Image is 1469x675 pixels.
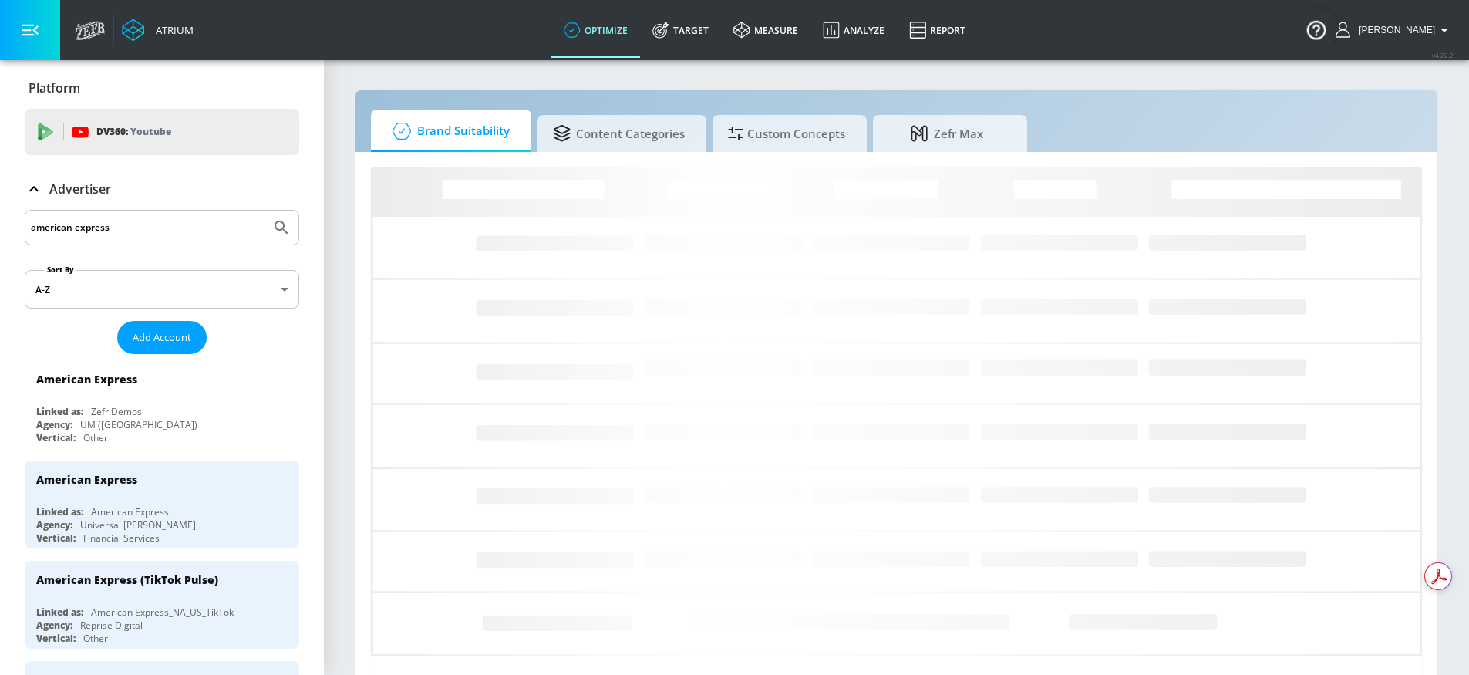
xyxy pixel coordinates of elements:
[29,79,80,96] p: Platform
[96,123,171,140] p: DV360:
[150,23,194,37] div: Atrium
[897,2,978,58] a: Report
[36,505,83,518] div: Linked as:
[25,66,299,110] div: Platform
[721,2,810,58] a: measure
[36,606,83,619] div: Linked as:
[25,360,299,448] div: American ExpressLinked as:Zefr DemosAgency:UM ([GEOGRAPHIC_DATA])Vertical:Other
[130,123,171,140] p: Youtube
[1353,25,1435,35] span: login as: renata.fonseca@zefr.com
[728,115,845,152] span: Custom Concepts
[44,265,77,275] label: Sort By
[83,632,108,645] div: Other
[83,532,160,545] div: Financial Services
[91,405,142,418] div: Zefr Demos
[36,532,76,545] div: Vertical:
[1336,21,1454,39] button: [PERSON_NAME]
[810,2,897,58] a: Analyze
[91,606,234,619] div: American Express_NA_US_TikTok
[25,561,299,649] div: American Express (TikTok Pulse)Linked as:American Express_NA_US_TikTokAgency:Reprise DigitalVerti...
[36,619,72,632] div: Agency:
[264,211,298,245] button: Submit Search
[80,619,143,632] div: Reprise Digital
[36,572,218,587] div: American Express (TikTok Pulse)
[36,372,137,386] div: American Express
[1432,51,1454,59] span: v 4.22.2
[36,405,83,418] div: Linked as:
[80,418,197,431] div: UM ([GEOGRAPHIC_DATA])
[25,109,299,155] div: DV360: Youtube
[1295,8,1338,51] button: Open Resource Center
[25,270,299,309] div: A-Z
[49,181,111,197] p: Advertiser
[83,431,108,444] div: Other
[80,518,196,532] div: Universal [PERSON_NAME]
[36,472,137,487] div: American Express
[25,461,299,548] div: American ExpressLinked as:American ExpressAgency:Universal [PERSON_NAME]Vertical:Financial Services
[640,2,721,58] a: Target
[36,418,72,431] div: Agency:
[551,2,640,58] a: optimize
[122,19,194,42] a: Atrium
[36,632,76,645] div: Vertical:
[25,167,299,211] div: Advertiser
[36,518,72,532] div: Agency:
[31,218,264,238] input: Search by name
[553,115,685,152] span: Content Categories
[91,505,169,518] div: American Express
[888,115,1006,152] span: Zefr Max
[117,321,207,354] button: Add Account
[36,431,76,444] div: Vertical:
[133,329,191,346] span: Add Account
[386,113,510,150] span: Brand Suitability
